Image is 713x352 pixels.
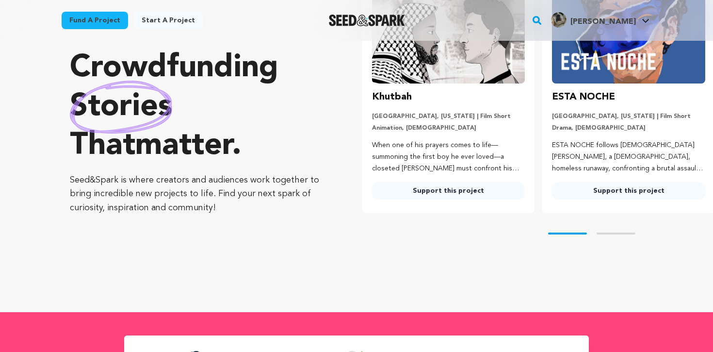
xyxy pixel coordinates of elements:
[552,89,615,105] h3: ESTA NOCHE
[570,18,636,26] span: [PERSON_NAME]
[372,140,525,174] p: When one of his prayers comes to life—summoning the first boy he ever loved—a closeted [PERSON_NA...
[372,113,525,120] p: [GEOGRAPHIC_DATA], [US_STATE] | Film Short
[552,113,705,120] p: [GEOGRAPHIC_DATA], [US_STATE] | Film Short
[552,182,705,200] a: Support this project
[134,12,203,29] a: Start a project
[551,12,636,28] div: Mackenzie R.'s Profile
[70,81,172,134] img: hand sketched image
[552,124,705,132] p: Drama, [DEMOGRAPHIC_DATA]
[329,15,405,26] a: Seed&Spark Homepage
[62,12,128,29] a: Fund a project
[551,12,567,28] img: 4e19276276e6371e.jpg
[552,140,705,174] p: ESTA NOCHE follows [DEMOGRAPHIC_DATA] [PERSON_NAME], a [DEMOGRAPHIC_DATA], homeless runaway, conf...
[70,173,324,215] p: Seed&Spark is where creators and audiences work together to bring incredible new projects to life...
[372,124,525,132] p: Animation, [DEMOGRAPHIC_DATA]
[329,15,405,26] img: Seed&Spark Logo Dark Mode
[549,10,651,31] span: Mackenzie R.'s Profile
[372,182,525,200] a: Support this project
[135,131,232,162] span: matter
[549,10,651,28] a: Mackenzie R.'s Profile
[70,49,324,166] p: Crowdfunding that .
[372,89,412,105] h3: Khutbah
